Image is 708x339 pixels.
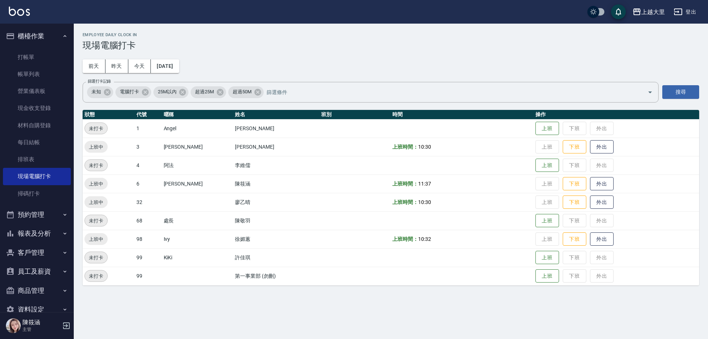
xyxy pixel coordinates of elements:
[392,181,418,187] b: 上班時間：
[629,4,668,20] button: 上越大里
[3,205,71,224] button: 預約管理
[3,151,71,168] a: 排班表
[418,181,431,187] span: 11:37
[265,86,635,98] input: 篩選條件
[135,110,162,120] th: 代號
[319,110,391,120] th: 班別
[84,198,108,206] span: 上班中
[151,59,179,73] button: [DATE]
[85,254,107,262] span: 未打卡
[590,232,614,246] button: 外出
[535,122,559,135] button: 上班
[162,174,233,193] td: [PERSON_NAME]
[563,196,586,209] button: 下班
[233,110,319,120] th: 姓名
[162,156,233,174] td: 阿法
[563,232,586,246] button: 下班
[191,86,226,98] div: 超過25M
[153,88,181,96] span: 25M以內
[135,211,162,230] td: 68
[418,199,431,205] span: 10:30
[85,162,107,169] span: 未打卡
[3,262,71,281] button: 員工及薪資
[162,110,233,120] th: 暱稱
[3,134,71,151] a: 每日結帳
[535,159,559,172] button: 上班
[83,110,135,120] th: 狀態
[135,230,162,248] td: 98
[3,168,71,185] a: 現場電腦打卡
[84,180,108,188] span: 上班中
[162,138,233,156] td: [PERSON_NAME]
[22,319,60,326] h5: 陳筱涵
[644,86,656,98] button: Open
[22,326,60,333] p: 主管
[233,174,319,193] td: 陳筱涵
[392,144,418,150] b: 上班時間：
[3,100,71,117] a: 現金收支登錄
[135,248,162,267] td: 99
[233,248,319,267] td: 許佳琪
[392,199,418,205] b: 上班時間：
[233,156,319,174] td: 李維儒
[3,224,71,243] button: 報表及分析
[135,267,162,285] td: 99
[641,7,665,17] div: 上越大里
[9,7,30,16] img: Logo
[590,177,614,191] button: 外出
[135,193,162,211] td: 32
[563,140,586,154] button: 下班
[3,83,71,100] a: 營業儀表板
[162,248,233,267] td: KiKi
[418,144,431,150] span: 10:30
[233,211,319,230] td: 陳敬羽
[392,236,418,242] b: 上班時間：
[535,269,559,283] button: 上班
[105,59,128,73] button: 昨天
[3,281,71,300] button: 商品管理
[228,86,264,98] div: 超過50M
[228,88,256,96] span: 超過50M
[135,156,162,174] td: 4
[115,86,151,98] div: 電腦打卡
[671,5,699,19] button: 登出
[84,143,108,151] span: 上班中
[535,214,559,228] button: 上班
[135,119,162,138] td: 1
[191,88,218,96] span: 超過25M
[128,59,151,73] button: 今天
[6,318,21,333] img: Person
[391,110,533,120] th: 時間
[85,125,107,132] span: 未打卡
[135,174,162,193] td: 6
[162,211,233,230] td: 處長
[590,196,614,209] button: 外出
[162,230,233,248] td: Ivy
[87,88,105,96] span: 未知
[233,230,319,248] td: 徐媚蕙
[611,4,626,19] button: save
[153,86,189,98] div: 25M以內
[535,251,559,264] button: 上班
[534,110,699,120] th: 操作
[233,138,319,156] td: [PERSON_NAME]
[3,300,71,319] button: 資料設定
[88,79,111,84] label: 篩選打卡記錄
[233,119,319,138] td: [PERSON_NAME]
[418,236,431,242] span: 10:32
[135,138,162,156] td: 3
[3,66,71,83] a: 帳單列表
[85,217,107,225] span: 未打卡
[3,49,71,66] a: 打帳單
[233,267,319,285] td: 第一事業部 (勿刪)
[563,177,586,191] button: 下班
[84,235,108,243] span: 上班中
[85,272,107,280] span: 未打卡
[83,40,699,51] h3: 現場電腦打卡
[3,117,71,134] a: 材料自購登錄
[3,185,71,202] a: 掃碼打卡
[162,119,233,138] td: Angel
[3,27,71,46] button: 櫃檯作業
[590,140,614,154] button: 外出
[87,86,113,98] div: 未知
